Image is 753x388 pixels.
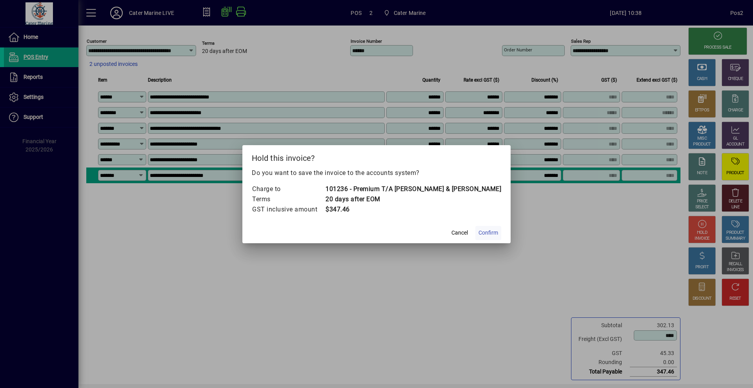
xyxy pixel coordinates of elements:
[252,194,325,204] td: Terms
[252,184,325,194] td: Charge to
[252,204,325,215] td: GST inclusive amount
[325,184,501,194] td: 101236 - Premium T/A [PERSON_NAME] & [PERSON_NAME]
[325,194,501,204] td: 20 days after EOM
[242,145,511,168] h2: Hold this invoice?
[478,229,498,237] span: Confirm
[447,226,472,240] button: Cancel
[325,204,501,215] td: $347.46
[451,229,468,237] span: Cancel
[252,168,501,178] p: Do you want to save the invoice to the accounts system?
[475,226,501,240] button: Confirm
